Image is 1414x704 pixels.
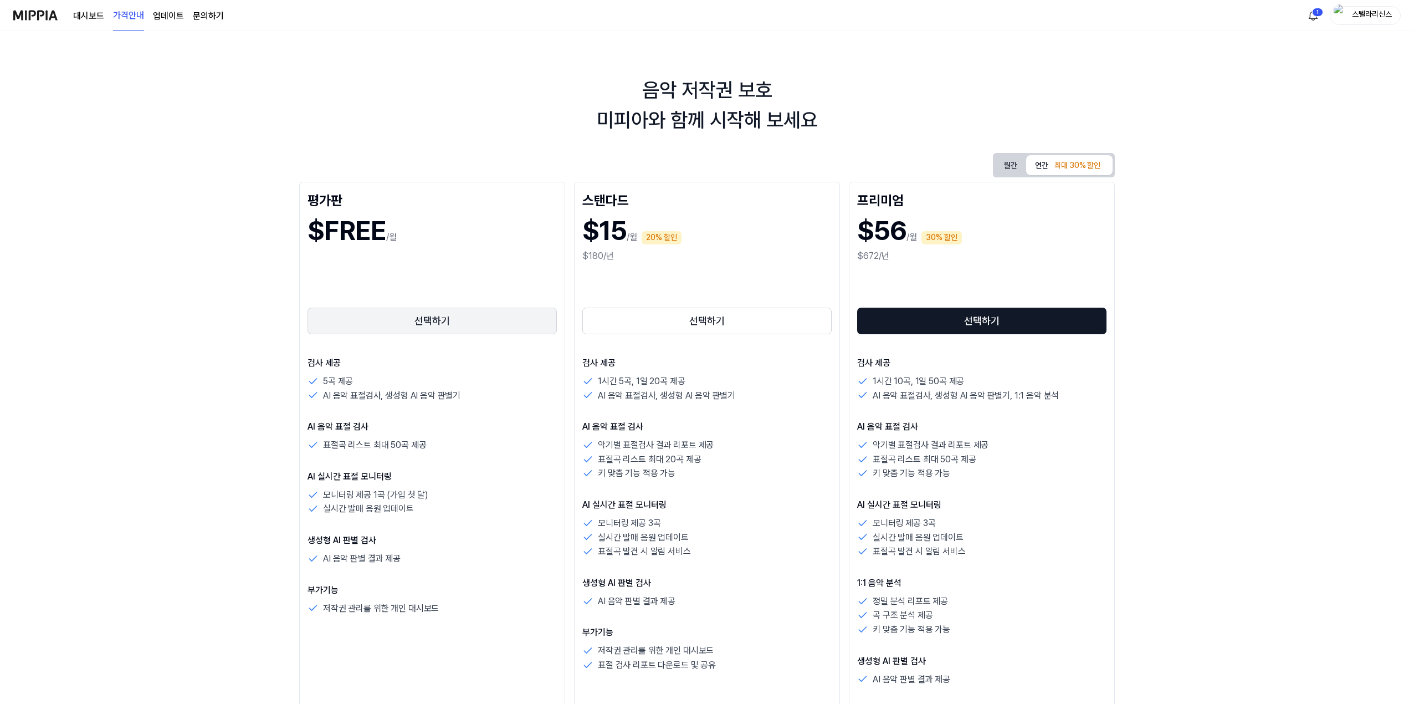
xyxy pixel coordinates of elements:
[598,389,735,403] p: AI 음악 표절검사, 생성형 AI 음악 판별기
[308,305,557,336] a: 선택하기
[582,626,832,639] p: 부가기능
[153,9,184,23] a: 업데이트
[582,356,832,370] p: 검사 제공
[873,544,966,559] p: 표절곡 발견 시 알림 서비스
[1330,6,1401,25] button: profile스텔라리신스
[308,470,557,483] p: AI 실시간 표절 모니터링
[598,644,714,658] p: 저작권 관리를 위한 개인 대시보드
[598,544,691,559] p: 표절곡 발견 시 알림 서비스
[1304,7,1322,24] button: 알림1
[857,305,1106,336] a: 선택하기
[582,498,832,512] p: AI 실시간 표절 모니터링
[598,594,675,609] p: AI 음악 판별 결과 제공
[642,231,682,244] div: 20% 할인
[308,584,557,597] p: 부가기능
[323,502,414,516] p: 실시간 발매 음원 업데이트
[857,190,1106,208] div: 프리미엄
[873,516,935,530] p: 모니터링 제공 3곡
[873,452,976,467] p: 표절곡 리스트 최대 50곡 제공
[193,9,224,23] a: 문의하기
[323,438,426,452] p: 표절곡 리스트 최대 50곡 제공
[857,420,1106,433] p: AI 음악 표절 검사
[113,1,144,31] a: 가격안내
[582,212,627,249] h1: $15
[857,577,1106,590] p: 1:1 음악 분석
[1026,155,1113,175] button: 연간
[323,601,439,616] p: 저작권 관리를 위한 개인 대시보드
[73,9,104,23] a: 대시보드
[1312,8,1323,17] div: 1
[598,530,689,545] p: 실시간 발매 음원 업데이트
[582,308,832,334] button: 선택하기
[308,212,386,249] h1: $FREE
[582,249,832,263] div: $180/년
[857,498,1106,512] p: AI 실시간 표절 모니터링
[598,516,660,530] p: 모니터링 제공 3곡
[873,623,950,637] p: 키 맞춤 기능 적용 가능
[598,452,701,467] p: 표절곡 리스트 최대 20곡 제공
[386,231,397,244] p: /월
[323,389,460,403] p: AI 음악 표절검사, 생성형 AI 음악 판별기
[582,305,832,336] a: 선택하기
[873,608,933,623] p: 곡 구조 분석 제공
[873,374,964,389] p: 1시간 10곡, 1일 50곡 제공
[308,534,557,547] p: 생성형 AI 판별 검사
[598,374,685,389] p: 1시간 5곡, 1일 20곡 제공
[1051,159,1104,172] div: 최대 30% 할인
[598,438,714,452] p: 악기별 표절검사 결과 리포트 제공
[1350,9,1393,21] div: 스텔라리신스
[995,157,1026,174] button: 월간
[1307,9,1320,22] img: 알림
[921,231,962,244] div: 30% 할인
[857,212,906,249] h1: $56
[627,231,637,244] p: /월
[308,420,557,433] p: AI 음악 표절 검사
[1334,4,1347,27] img: profile
[873,438,988,452] p: 악기별 표절검사 결과 리포트 제공
[323,552,401,566] p: AI 음악 판별 결과 제공
[873,530,964,545] p: 실시간 발매 음원 업데이트
[857,655,1106,668] p: 생성형 AI 판별 검사
[582,190,832,208] div: 스탠다드
[598,658,716,672] p: 표절 검사 리포트 다운로드 및 공유
[873,672,950,687] p: AI 음악 판별 결과 제공
[857,308,1106,334] button: 선택하기
[857,356,1106,370] p: 검사 제공
[323,374,353,389] p: 5곡 제공
[873,389,1059,403] p: AI 음악 표절검사, 생성형 AI 음악 판별기, 1:1 음악 분석
[873,594,948,609] p: 정밀 분석 리포트 제공
[906,231,917,244] p: /월
[308,190,557,208] div: 평가판
[857,249,1106,263] div: $672/년
[582,577,832,590] p: 생성형 AI 판별 검사
[308,356,557,370] p: 검사 제공
[598,466,675,481] p: 키 맞춤 기능 적용 가능
[582,420,832,433] p: AI 음악 표절 검사
[323,488,428,502] p: 모니터링 제공 1곡 (가입 첫 달)
[873,466,950,481] p: 키 맞춤 기능 적용 가능
[308,308,557,334] button: 선택하기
